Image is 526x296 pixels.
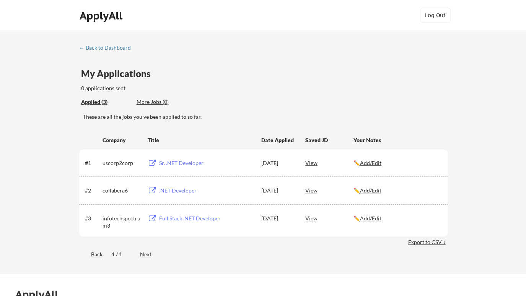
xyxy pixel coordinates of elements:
[137,98,193,106] div: These are job applications we think you'd be a good fit for, but couldn't apply you to automatica...
[353,187,441,194] div: ✏️
[159,159,254,167] div: Sr. .NET Developer
[159,215,254,222] div: Full Stack .NET Developer
[79,45,137,52] a: ← Back to Dashboard
[148,136,254,144] div: Title
[360,160,381,166] u: Add/Edit
[85,215,100,222] div: #3
[81,69,157,78] div: My Applications
[305,133,353,147] div: Saved JD
[79,251,103,258] div: Back
[85,159,100,167] div: #1
[305,211,353,225] div: View
[261,187,295,194] div: [DATE]
[81,98,131,106] div: Applied (3)
[112,251,131,258] div: 1 / 1
[261,215,295,222] div: [DATE]
[261,136,295,144] div: Date Applied
[159,187,254,194] div: .NET Developer
[420,8,451,23] button: Log Out
[140,251,160,258] div: Next
[81,84,229,92] div: 0 applications sent
[83,113,448,121] div: These are all the jobs you've been applied to so far.
[103,136,141,144] div: Company
[85,187,100,194] div: #2
[360,187,381,194] u: Add/Edit
[305,156,353,170] div: View
[360,215,381,222] u: Add/Edit
[353,159,441,167] div: ✏️
[103,159,141,167] div: uscorp2corp
[103,187,141,194] div: collabera6
[353,136,441,144] div: Your Notes
[80,9,125,22] div: ApplyAll
[305,183,353,197] div: View
[81,98,131,106] div: These are all the jobs you've been applied to so far.
[79,45,137,50] div: ← Back to Dashboard
[261,159,295,167] div: [DATE]
[353,215,441,222] div: ✏️
[103,215,141,230] div: infotechspectrum3
[137,98,193,106] div: More Jobs (0)
[408,238,448,246] div: Export to CSV ↓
